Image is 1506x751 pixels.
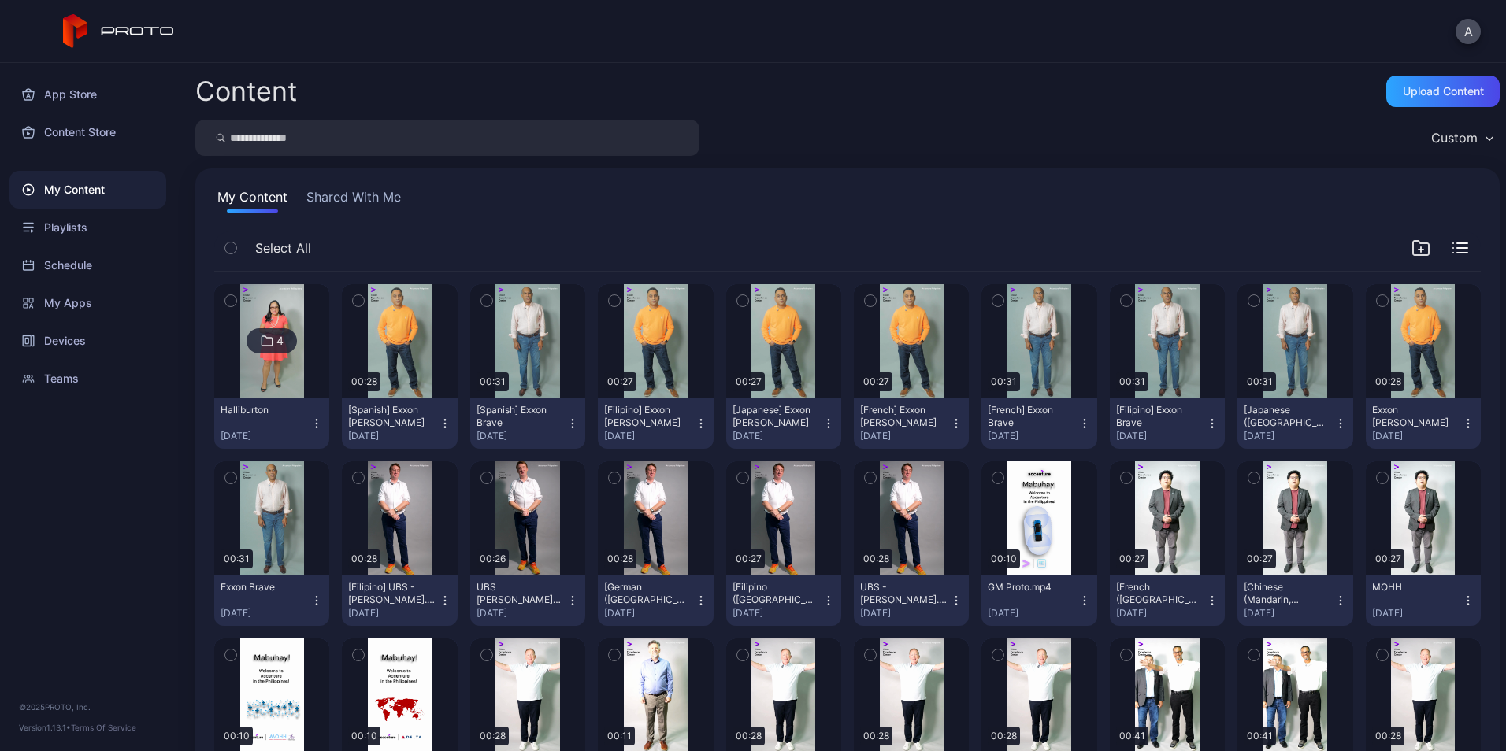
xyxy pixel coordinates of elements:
[1110,398,1225,449] button: [Filipino] Exxon Brave[DATE]
[604,404,691,429] div: [Filipino] Exxon Arnab
[733,404,819,429] div: [Japanese] Exxon Arnab
[214,187,291,213] button: My Content
[1366,398,1481,449] button: Exxon [PERSON_NAME][DATE]
[726,398,841,449] button: [Japanese] Exxon [PERSON_NAME][DATE]
[9,76,166,113] a: App Store
[1423,120,1500,156] button: Custom
[1116,607,1206,620] div: [DATE]
[604,607,694,620] div: [DATE]
[860,430,950,442] div: [DATE]
[726,575,841,626] button: [Filipino ([GEOGRAPHIC_DATA])] UBS - [PERSON_NAME].mp4[DATE]
[1116,404,1203,429] div: [Filipino] Exxon Brave
[9,171,166,209] a: My Content
[1244,607,1334,620] div: [DATE]
[1372,404,1459,429] div: Exxon Arnab
[342,575,457,626] button: [Filipino] UBS - [PERSON_NAME].mp4[DATE]
[342,398,457,449] button: [Spanish] Exxon [PERSON_NAME][DATE]
[1431,130,1478,146] div: Custom
[9,246,166,284] a: Schedule
[1456,19,1481,44] button: A
[1386,76,1500,107] button: Upload Content
[1116,430,1206,442] div: [DATE]
[981,398,1096,449] button: [French] Exxon Brave[DATE]
[477,581,563,606] div: UBS Ryan v2.mp4
[221,607,310,620] div: [DATE]
[854,575,969,626] button: UBS - [PERSON_NAME].mp4[DATE]
[1372,430,1462,442] div: [DATE]
[854,398,969,449] button: [French] Exxon [PERSON_NAME][DATE]
[733,581,819,606] div: [Filipino (Philippines)] UBS - Ryan.mp4
[1110,575,1225,626] button: [French ([GEOGRAPHIC_DATA])] MOHH[DATE]
[860,607,950,620] div: [DATE]
[477,404,563,429] div: [Spanish] Exxon Brave
[1372,581,1459,594] div: MOHH
[276,334,284,348] div: 4
[1237,398,1352,449] button: [Japanese ([GEOGRAPHIC_DATA])]Exxon Brave[DATE]
[9,284,166,322] a: My Apps
[988,404,1074,429] div: [French] Exxon Brave
[1244,430,1334,442] div: [DATE]
[71,723,136,732] a: Terms Of Service
[1403,85,1484,98] div: Upload Content
[477,607,566,620] div: [DATE]
[1244,581,1330,606] div: [Chinese (Mandarin, Simplified)] MOHH
[598,575,713,626] button: [German ([GEOGRAPHIC_DATA])] UBS - [PERSON_NAME].mp4[DATE]
[860,404,947,429] div: [French] Exxon Arnab
[604,581,691,606] div: [German (Germany)] UBS - Ryan.mp4
[195,78,297,105] div: Content
[9,322,166,360] a: Devices
[348,404,435,429] div: [Spanish] Exxon Arnab
[1372,607,1462,620] div: [DATE]
[221,404,307,416] div: Halliburton
[598,398,713,449] button: [Filipino] Exxon [PERSON_NAME][DATE]
[470,398,585,449] button: [Spanish] Exxon Brave[DATE]
[733,607,822,620] div: [DATE]
[477,430,566,442] div: [DATE]
[221,430,310,442] div: [DATE]
[1366,575,1481,626] button: MOHH[DATE]
[303,187,404,213] button: Shared With Me
[1244,404,1330,429] div: [Japanese (Japan)]Exxon Brave
[604,430,694,442] div: [DATE]
[348,430,438,442] div: [DATE]
[19,701,157,713] div: © 2025 PROTO, Inc.
[348,607,438,620] div: [DATE]
[221,581,307,594] div: Exxon Brave
[214,398,329,449] button: Halliburton[DATE]
[348,581,435,606] div: [Filipino] UBS - Ryan.mp4
[1116,581,1203,606] div: [French (France)] MOHH
[214,575,329,626] button: Exxon Brave[DATE]
[255,239,311,257] span: Select All
[470,575,585,626] button: UBS [PERSON_NAME] v2.mp4[DATE]
[9,113,166,151] a: Content Store
[988,581,1074,594] div: GM Proto.mp4
[860,581,947,606] div: UBS - Ryan.mp4
[733,430,822,442] div: [DATE]
[988,607,1078,620] div: [DATE]
[988,430,1078,442] div: [DATE]
[9,209,166,246] a: Playlists
[19,723,71,732] span: Version 1.13.1 •
[981,575,1096,626] button: GM Proto.mp4[DATE]
[1237,575,1352,626] button: [Chinese (Mandarin, Simplified)] MOHH[DATE]
[9,360,166,398] a: Teams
